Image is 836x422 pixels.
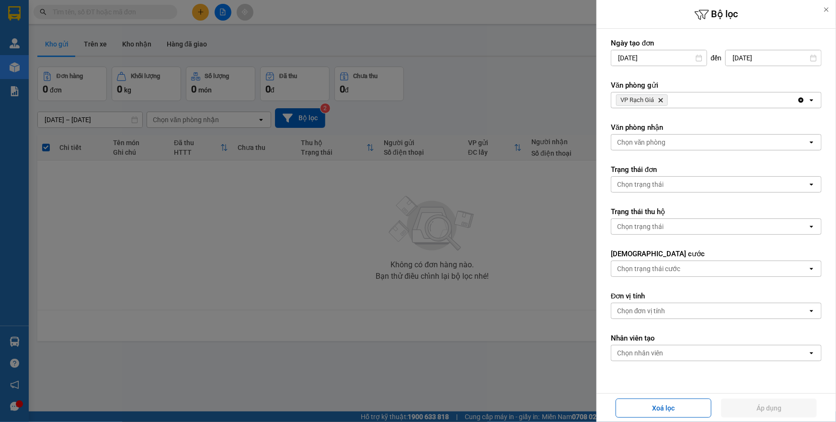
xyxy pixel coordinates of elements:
label: Trạng thái đơn [611,165,822,174]
div: Chọn trạng thái cước [617,264,680,274]
svg: open [808,223,815,230]
label: Ngày tạo đơn [611,38,822,48]
svg: open [808,181,815,188]
label: Trạng thái thu hộ [611,207,822,217]
div: Chọn trạng thái [617,222,664,231]
button: Xoá lọc [616,399,711,418]
label: Văn phòng gửi [611,80,822,90]
svg: Delete [658,97,664,103]
label: Văn phòng nhận [611,123,822,132]
label: Nhân viên tạo [611,333,822,343]
div: Chọn trạng thái [617,180,664,189]
svg: open [808,349,815,357]
input: Select a date. [611,50,707,66]
input: Selected VP Rạch Giá. [670,95,671,105]
svg: open [808,265,815,273]
button: Áp dụng [721,399,817,418]
svg: open [808,96,815,104]
label: [DEMOGRAPHIC_DATA] cước [611,249,822,259]
span: đến [711,53,722,63]
span: VP Rạch Giá [620,96,654,104]
div: Chọn văn phòng [617,137,666,147]
input: Select a date. [726,50,821,66]
label: Đơn vị tính [611,291,822,301]
div: Chọn nhân viên [617,348,663,358]
div: Chọn đơn vị tính [617,306,665,316]
svg: open [808,307,815,315]
span: VP Rạch Giá, close by backspace [616,94,668,106]
svg: Clear all [797,96,805,104]
h6: Bộ lọc [596,7,836,22]
svg: open [808,138,815,146]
